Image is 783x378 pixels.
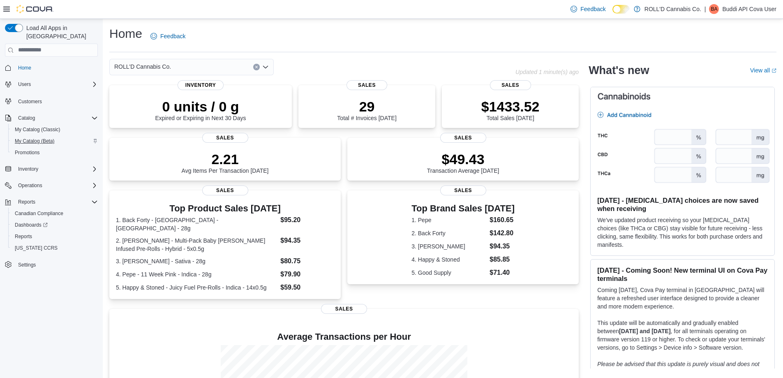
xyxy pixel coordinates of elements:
[346,80,388,90] span: Sales
[155,98,246,115] p: 0 units / 0 g
[8,231,101,242] button: Reports
[182,151,269,167] p: 2.21
[8,219,101,231] a: Dashboards
[15,63,98,73] span: Home
[15,138,55,144] span: My Catalog (Beta)
[12,232,98,241] span: Reports
[18,98,42,105] span: Customers
[18,115,35,121] span: Catalog
[580,5,605,13] span: Feedback
[8,147,101,158] button: Promotions
[704,4,706,14] p: |
[15,260,98,270] span: Settings
[15,181,98,190] span: Operations
[612,5,630,14] input: Dark Mode
[411,255,486,264] dt: 4. Happy & Stoned
[114,62,171,72] span: ROLL'D Cannabis Co.
[253,64,260,70] button: Clear input
[427,151,499,174] div: Transaction Average [DATE]
[481,98,540,121] div: Total Sales [DATE]
[109,26,142,42] h1: Home
[597,319,768,352] p: This update will be automatically and gradually enabled between , for all terminals operating on ...
[15,96,98,106] span: Customers
[280,236,334,246] dd: $94.35
[15,113,98,123] span: Catalog
[644,4,701,14] p: ROLL'D Cannabis Co.
[15,222,48,228] span: Dashboards
[411,216,486,224] dt: 1. Pepe
[411,242,486,250] dt: 3. [PERSON_NAME]
[12,125,98,135] span: My Catalog (Classic)
[2,79,101,90] button: Users
[12,220,51,230] a: Dashboards
[8,135,101,147] button: My Catalog (Beta)
[15,260,39,270] a: Settings
[116,270,277,278] dt: 4. Pepe - 11 Week Pink - Indica - 28g
[147,28,189,44] a: Feedback
[722,4,776,14] p: Buddi API Cova User
[280,256,334,266] dd: $80.75
[15,197,98,207] span: Reports
[18,262,36,268] span: Settings
[15,233,32,240] span: Reports
[711,4,717,14] span: BA
[2,62,101,74] button: Home
[8,208,101,219] button: Canadian Compliance
[15,245,58,251] span: [US_STATE] CCRS
[18,182,42,189] span: Operations
[490,241,515,251] dd: $94.35
[280,269,334,279] dd: $79.90
[2,259,101,271] button: Settings
[12,220,98,230] span: Dashboards
[12,232,35,241] a: Reports
[202,133,248,143] span: Sales
[262,64,269,70] button: Open list of options
[12,136,98,146] span: My Catalog (Beta)
[597,266,768,283] h3: [DATE] - Coming Soon! New terminal UI on Cova Pay terminals
[2,95,101,107] button: Customers
[12,136,58,146] a: My Catalog (Beta)
[202,186,248,195] span: Sales
[18,65,31,71] span: Home
[18,199,35,205] span: Reports
[116,216,277,232] dt: 1. Back Forty - [GEOGRAPHIC_DATA] - [GEOGRAPHIC_DATA] - 28g
[411,204,515,213] h3: Top Brand Sales [DATE]
[182,151,269,174] div: Avg Items Per Transaction [DATE]
[481,98,540,115] p: $1433.52
[5,58,98,292] nav: Complex example
[15,164,98,174] span: Inventory
[280,283,334,292] dd: $59.50
[15,79,34,89] button: Users
[116,204,334,213] h3: Top Product Sales [DATE]
[8,124,101,135] button: My Catalog (Classic)
[18,166,38,172] span: Inventory
[155,98,246,121] div: Expired or Expiring in Next 30 Days
[597,216,768,249] p: We've updated product receiving so your [MEDICAL_DATA] choices (like THCa or CBG) stay visible fo...
[440,186,486,195] span: Sales
[23,24,98,40] span: Load All Apps in [GEOGRAPHIC_DATA]
[12,209,98,218] span: Canadian Compliance
[15,97,45,107] a: Customers
[15,197,39,207] button: Reports
[12,209,67,218] a: Canadian Compliance
[597,361,760,376] em: Please be advised that this update is purely visual and does not impact payment functionality.
[490,80,531,90] span: Sales
[2,112,101,124] button: Catalog
[15,181,46,190] button: Operations
[116,257,277,265] dt: 3. [PERSON_NAME] - Sativa - 28g
[597,196,768,213] h3: [DATE] - [MEDICAL_DATA] choices are now saved when receiving
[2,180,101,191] button: Operations
[771,68,776,73] svg: External link
[12,243,98,253] span: Washington CCRS
[411,269,486,277] dt: 5. Good Supply
[2,163,101,175] button: Inventory
[321,304,367,314] span: Sales
[160,32,185,40] span: Feedback
[750,67,776,74] a: View allExternal link
[337,98,396,115] p: 29
[567,1,609,17] a: Feedback
[490,255,515,264] dd: $85.85
[15,149,40,156] span: Promotions
[427,151,499,167] p: $49.43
